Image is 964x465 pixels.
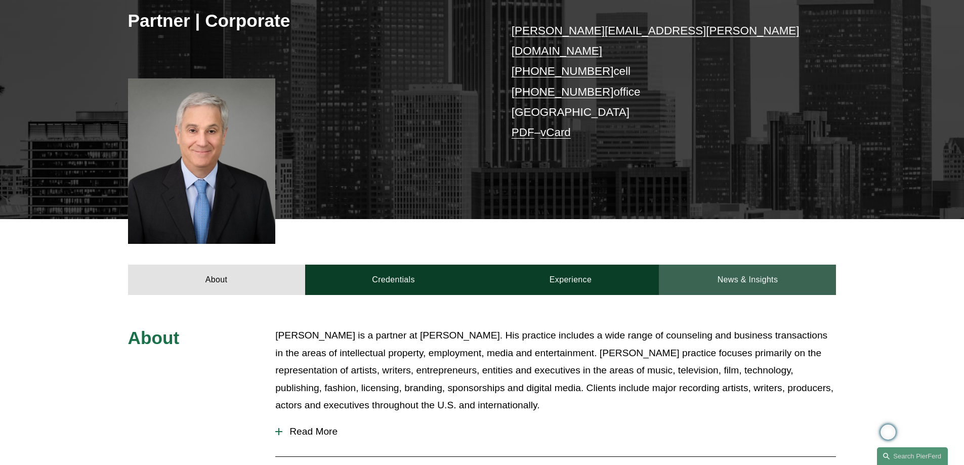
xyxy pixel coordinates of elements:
h3: Partner | Corporate [128,10,482,32]
a: Search this site [877,447,948,465]
a: [PHONE_NUMBER] [512,86,614,98]
button: Read More [275,418,836,445]
a: PDF [512,126,534,139]
a: [PHONE_NUMBER] [512,65,614,77]
a: [PERSON_NAME][EMAIL_ADDRESS][PERSON_NAME][DOMAIN_NAME] [512,24,800,57]
p: cell office [GEOGRAPHIC_DATA] – [512,21,807,143]
a: Experience [482,265,659,295]
a: About [128,265,305,295]
span: About [128,328,180,348]
a: vCard [540,126,571,139]
p: [PERSON_NAME] is a partner at [PERSON_NAME]. His practice includes a wide range of counseling and... [275,327,836,414]
a: News & Insights [659,265,836,295]
a: Credentials [305,265,482,295]
span: Read More [282,426,836,437]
